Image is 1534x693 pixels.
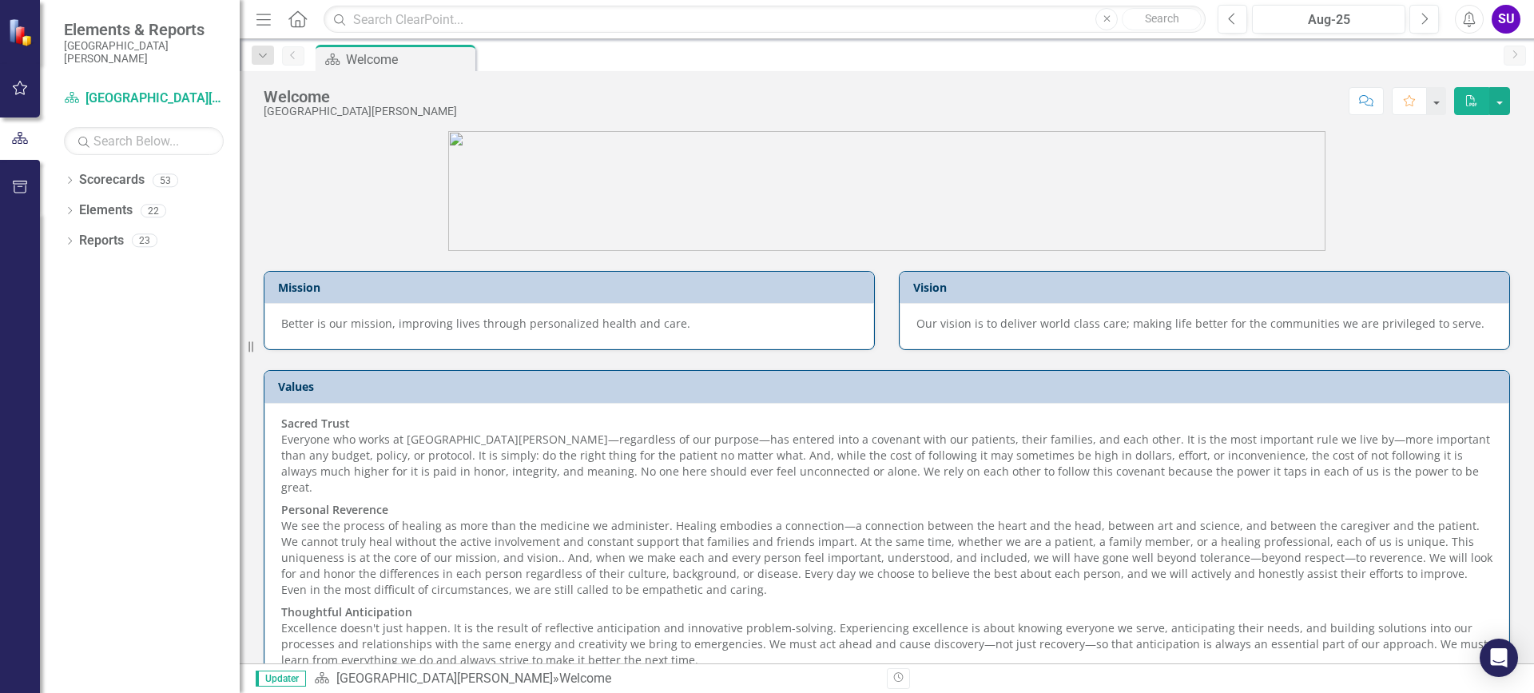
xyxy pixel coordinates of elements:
[281,601,1492,671] p: Excellence doesn't just happen. It is the result of reflective anticipation and innovative proble...
[278,281,866,293] h3: Mission
[1258,10,1400,30] div: Aug-25
[281,316,857,332] p: Better is our mission, improving lives through personalized health and care.
[132,234,157,248] div: 23
[264,106,457,117] div: [GEOGRAPHIC_DATA][PERSON_NAME]
[324,6,1206,34] input: Search ClearPoint...
[559,671,611,686] div: Welcome
[1252,5,1405,34] button: Aug-25
[916,316,1492,332] p: Our vision is to deliver world class care; making life better for the communities we are privileg...
[79,201,133,220] a: Elements
[64,127,224,155] input: Search Below...
[448,131,1325,251] img: SJRMC%20new%20logo%203.jpg
[281,502,388,517] strong: Personal Reverence
[281,604,412,619] strong: Thoughtful Anticipation
[64,20,224,39] span: Elements & Reports
[314,670,875,688] div: »
[79,171,145,189] a: Scorecards
[278,380,1501,392] h3: Values
[153,173,178,187] div: 53
[1480,639,1518,677] div: Open Intercom Messenger
[141,204,166,217] div: 22
[256,671,306,687] span: Updater
[1492,5,1520,34] button: SU
[64,39,224,66] small: [GEOGRAPHIC_DATA][PERSON_NAME]
[1145,12,1179,25] span: Search
[64,90,224,108] a: [GEOGRAPHIC_DATA][PERSON_NAME]
[336,671,553,686] a: [GEOGRAPHIC_DATA][PERSON_NAME]
[264,88,457,106] div: Welcome
[1122,8,1202,30] button: Search
[79,232,124,250] a: Reports
[346,50,471,70] div: Welcome
[281,416,1492,499] p: Everyone who works at [GEOGRAPHIC_DATA][PERSON_NAME]—regardless of our purpose—has entered into a...
[8,18,36,46] img: ClearPoint Strategy
[281,416,350,431] strong: Sacred Trust
[913,281,1501,293] h3: Vision
[281,499,1492,601] p: We see the process of healing as more than the medicine we administer. Healing embodies a connect...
